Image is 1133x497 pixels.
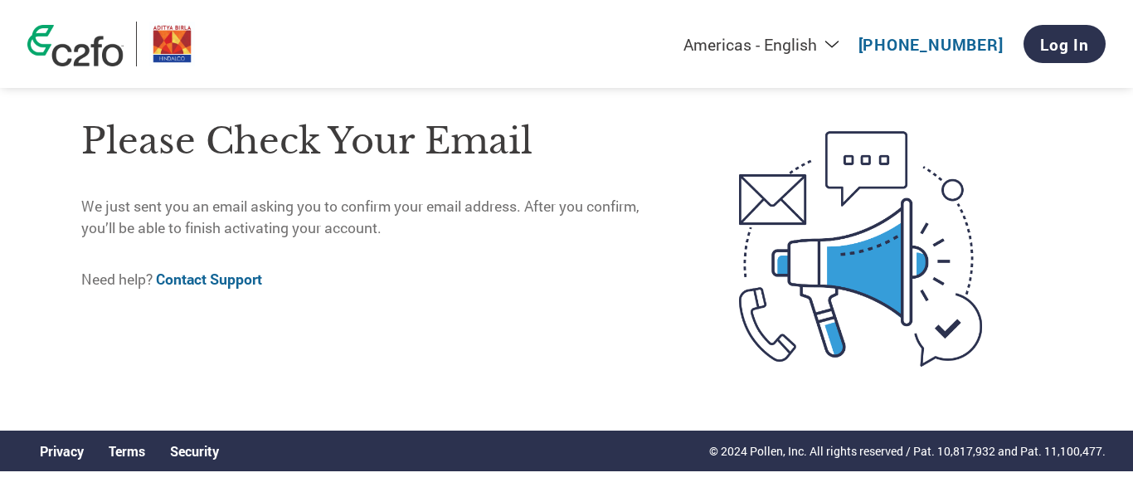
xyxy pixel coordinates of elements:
a: Security [170,442,219,460]
p: We just sent you an email asking you to confirm your email address. After you confirm, you’ll be ... [81,196,669,240]
a: Log In [1024,25,1106,63]
h1: Please check your email [81,115,669,168]
p: Need help? [81,269,669,290]
p: © 2024 Pollen, Inc. All rights reserved / Pat. 10,817,932 and Pat. 11,100,477. [709,442,1106,460]
img: Hindalco [149,22,195,66]
img: open-email [669,101,1052,397]
a: Contact Support [156,270,262,289]
a: [PHONE_NUMBER] [858,34,1004,55]
img: c2fo logo [27,25,124,66]
a: Privacy [40,442,84,460]
a: Terms [109,442,145,460]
